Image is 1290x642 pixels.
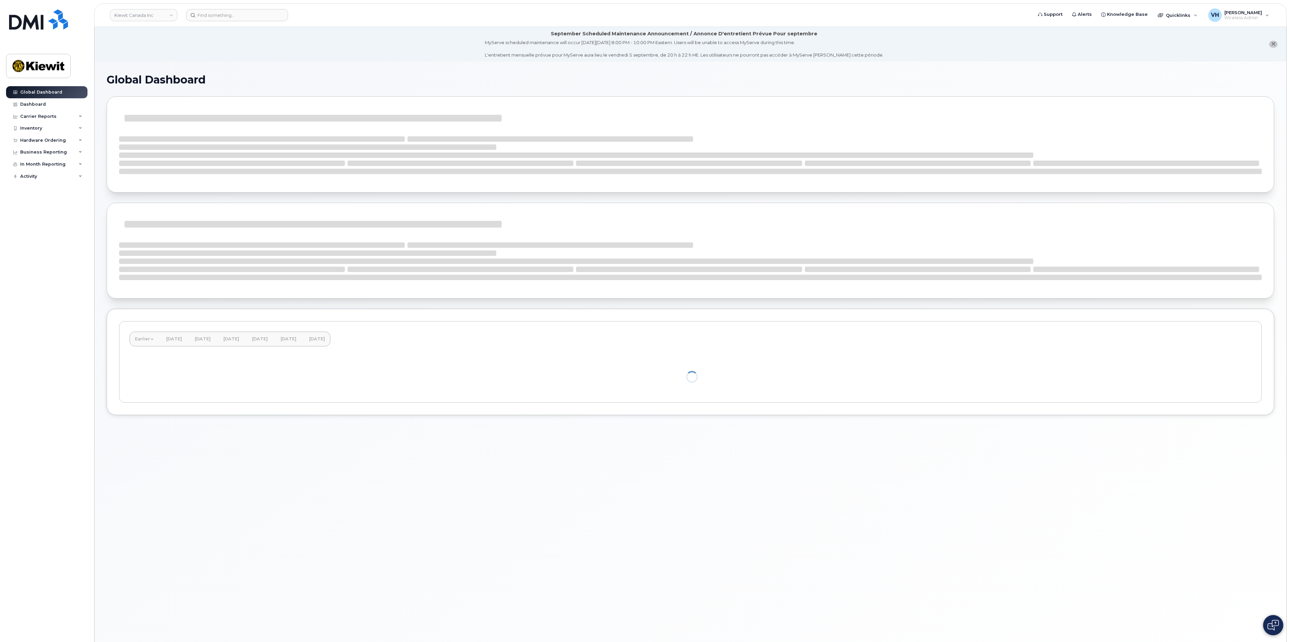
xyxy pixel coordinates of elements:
[130,332,159,346] a: Earlier
[485,39,884,58] div: MyServe scheduled maintenance will occur [DATE][DATE] 8:00 PM - 10:00 PM Eastern. Users will be u...
[189,332,216,346] a: [DATE]
[218,332,245,346] a: [DATE]
[1269,41,1278,48] button: close notification
[107,74,1274,86] h1: Global Dashboard
[551,30,817,37] div: September Scheduled Maintenance Announcement / Annonce D'entretient Prévue Pour septembre
[304,332,330,346] a: [DATE]
[1267,620,1279,631] img: Open chat
[247,332,273,346] a: [DATE]
[275,332,302,346] a: [DATE]
[161,332,187,346] a: [DATE]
